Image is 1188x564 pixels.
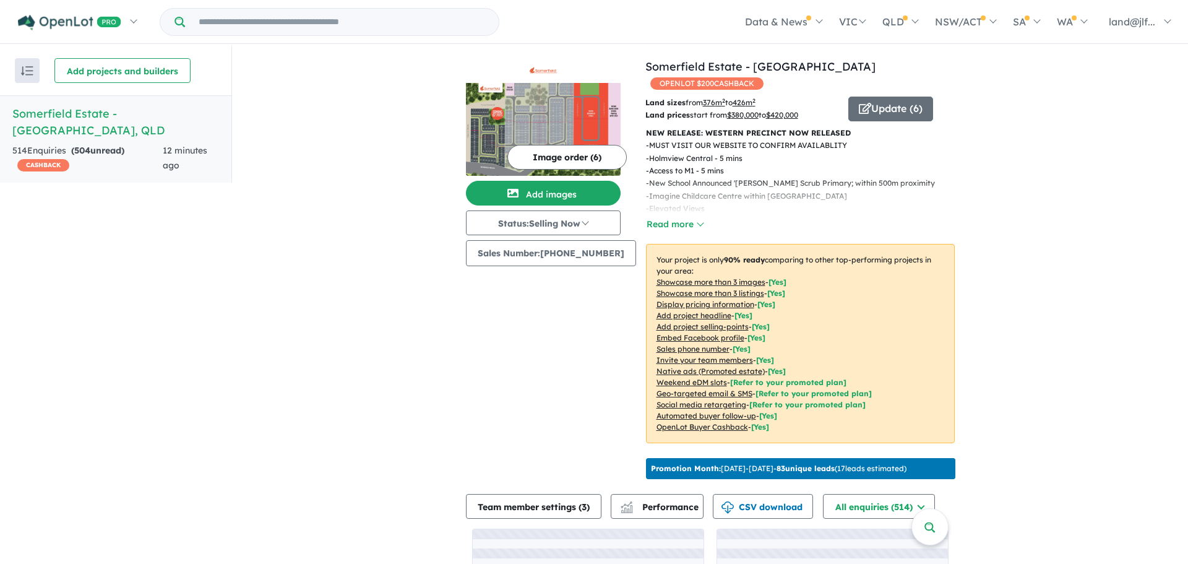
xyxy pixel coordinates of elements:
span: [Refer to your promoted plan] [730,378,846,387]
u: Automated buyer follow-up [656,411,756,420]
p: - MUST VISIT OUR WEBSITE TO CONFIRM AVAILABLITY [646,139,945,152]
button: All enquiries (514) [823,494,935,519]
u: OpenLot Buyer Cashback [656,422,748,432]
sup: 2 [752,97,755,104]
span: [Refer to your promoted plan] [749,400,866,409]
span: [ Yes ] [767,289,785,298]
u: Showcase more than 3 images [656,277,765,287]
p: - New School Announced '[PERSON_NAME] Scrub Primary; within 500m proximity [646,177,945,189]
span: [ Yes ] [747,333,765,342]
span: [ Yes ] [733,344,751,354]
u: Add project selling-points [656,322,749,331]
strong: ( unread) [71,145,124,156]
button: Sales Number:[PHONE_NUMBER] [466,240,636,266]
b: Land sizes [645,98,686,107]
span: 3 [582,501,587,513]
p: - Imagine Childcare Centre within [GEOGRAPHIC_DATA] [646,190,945,202]
u: Weekend eDM slots [656,378,727,387]
a: Somerfield Estate - [GEOGRAPHIC_DATA] [645,59,876,74]
b: 83 unique leads [777,464,835,473]
input: Try estate name, suburb, builder or developer [187,9,496,35]
div: 514 Enquir ies [12,144,163,173]
u: Embed Facebook profile [656,333,744,342]
h5: Somerfield Estate - [GEOGRAPHIC_DATA] , QLD [12,105,219,139]
b: Promotion Month: [651,464,721,473]
img: Somerfield Estate - Holmview Logo [471,63,616,78]
button: CSV download [713,494,813,519]
span: 504 [74,145,90,156]
span: [ Yes ] [734,311,752,320]
img: bar-chart.svg [621,505,633,513]
u: 426 m [733,98,755,107]
u: Add project headline [656,311,731,320]
p: Your project is only comparing to other top-performing projects in your area: - - - - - - - - - -... [646,244,955,443]
img: download icon [721,501,734,514]
p: - Access to M1 - 5 mins [646,165,945,177]
span: land@jlf... [1109,15,1155,28]
span: to [759,110,798,119]
button: Add images [466,181,621,206]
b: 90 % ready [724,255,765,264]
a: Somerfield Estate - Holmview LogoSomerfield Estate - Holmview [466,58,621,176]
span: [Yes] [768,367,786,376]
button: Performance [611,494,704,519]
span: Performance [622,501,699,513]
span: [ Yes ] [768,277,786,287]
img: line-chart.svg [621,501,632,508]
u: 376 m [703,98,725,107]
span: [Yes] [759,411,777,420]
img: Openlot PRO Logo White [18,15,121,30]
p: - Elevated Views [646,202,945,215]
sup: 2 [722,97,725,104]
p: from [645,97,839,109]
p: NEW RELEASE: WESTERN PRECINCT NOW RELEASED [646,127,955,139]
u: Sales phone number [656,344,730,354]
img: sort.svg [21,66,33,76]
u: Geo-targeted email & SMS [656,389,752,398]
button: Add projects and builders [54,58,191,83]
u: $ 420,000 [766,110,798,119]
p: start from [645,109,839,121]
b: Land prices [645,110,690,119]
span: CASHBACK [17,159,69,171]
u: $ 380,000 [727,110,759,119]
p: [DATE] - [DATE] - ( 17 leads estimated) [651,463,906,474]
u: Showcase more than 3 listings [656,289,764,298]
span: OPENLOT $ 200 CASHBACK [650,77,764,90]
span: 12 minutes ago [163,145,207,171]
button: Status:Selling Now [466,210,621,235]
u: Invite your team members [656,355,753,365]
u: Social media retargeting [656,400,746,409]
span: [Yes] [751,422,769,432]
button: Update (6) [848,97,933,121]
span: [ Yes ] [757,300,775,309]
button: Read more [646,217,704,232]
span: [Refer to your promoted plan] [755,389,872,398]
u: Native ads (Promoted estate) [656,367,765,376]
button: Image order (6) [507,145,627,170]
img: Somerfield Estate - Holmview [466,83,621,176]
u: Display pricing information [656,300,754,309]
span: to [725,98,755,107]
span: [ Yes ] [756,355,774,365]
p: - Holmview Central - 5 mins [646,152,945,165]
button: Team member settings (3) [466,494,601,519]
span: [ Yes ] [752,322,770,331]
